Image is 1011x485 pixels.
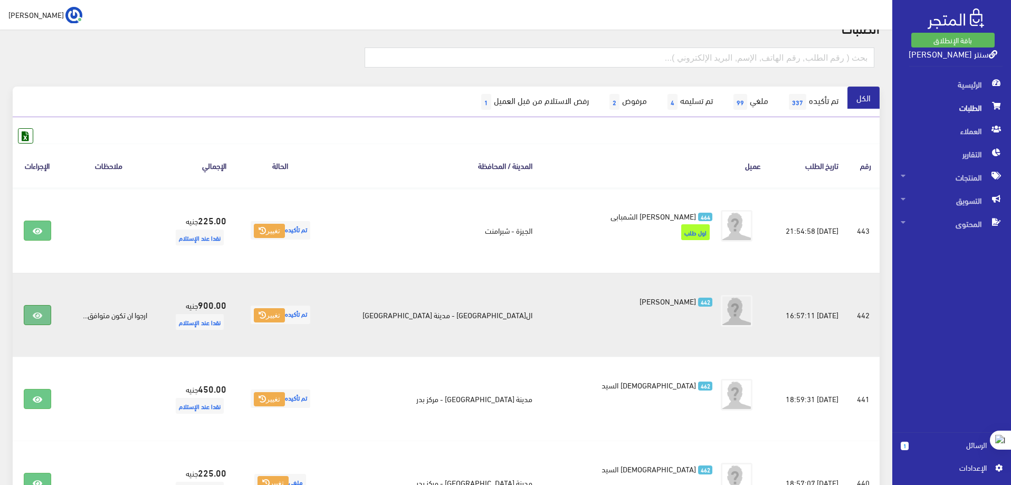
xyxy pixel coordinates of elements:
[558,210,712,222] a: 464 [PERSON_NAME] الشمبابي
[326,188,541,273] td: الجيزة - شبرامنت
[156,188,235,273] td: جنيه
[251,306,310,324] span: تم تأكيده
[558,295,712,307] a: 442 [PERSON_NAME]
[901,442,909,450] span: 1
[62,144,156,187] th: ملاحظات
[847,357,880,441] td: 441
[667,94,678,110] span: 4
[13,144,62,187] th: الإجراءات
[847,188,880,273] td: 443
[198,298,226,311] strong: 900.00
[65,7,82,24] img: ...
[892,73,1011,96] a: الرئيسية
[721,295,752,327] img: avatar.png
[909,462,986,473] span: اﻹعدادات
[541,144,769,187] th: عميل
[698,213,712,222] span: 464
[176,314,224,330] span: نقدا عند الإستلام
[62,273,156,357] td: ارجوا ان تكون متوافق...
[901,439,1003,462] a: 1 الرسائل
[598,87,656,117] a: مرفوض2
[254,308,285,323] button: تغيير
[254,224,285,239] button: تغيير
[847,144,880,187] th: رقم
[602,377,696,392] span: [DEMOGRAPHIC_DATA] السيد
[558,463,712,474] a: 462 [DEMOGRAPHIC_DATA] السيد
[698,298,712,307] span: 442
[901,96,1003,119] span: الطلبات
[901,142,1003,166] span: التقارير
[722,87,777,117] a: ملغي99
[847,273,880,357] td: 442
[176,230,224,245] span: نقدا عند الإستلام
[602,461,696,476] span: [DEMOGRAPHIC_DATA] السيد
[698,382,712,391] span: 462
[326,357,541,441] td: مدينة [GEOGRAPHIC_DATA] - مركز بدر
[789,94,806,110] span: 337
[892,212,1011,235] a: المحتوى
[326,273,541,357] td: ال[GEOGRAPHIC_DATA] - مدينة [GEOGRAPHIC_DATA]
[928,8,984,29] img: .
[198,465,226,479] strong: 225.00
[733,94,747,110] span: 99
[769,144,847,187] th: تاريخ الطلب
[769,273,847,357] td: [DATE] 16:57:11
[481,94,491,110] span: 1
[609,94,619,110] span: 2
[8,6,82,23] a: ... [PERSON_NAME]
[198,382,226,395] strong: 450.00
[901,462,1003,479] a: اﻹعدادات
[917,439,987,451] span: الرسائل
[901,189,1003,212] span: التسويق
[254,392,285,407] button: تغيير
[156,357,235,441] td: جنيه
[721,379,752,411] img: avatar.png
[251,221,310,240] span: تم تأكيده
[176,398,224,414] span: نقدا عند الإستلام
[892,142,1011,166] a: التقارير
[8,8,64,21] span: [PERSON_NAME]
[909,46,997,61] a: سنتر [PERSON_NAME]
[698,465,712,474] span: 462
[656,87,722,117] a: تم تسليمه4
[901,166,1003,189] span: المنتجات
[198,213,226,227] strong: 225.00
[156,273,235,357] td: جنيه
[892,96,1011,119] a: الطلبات
[892,166,1011,189] a: المنتجات
[251,389,310,408] span: تم تأكيده
[470,87,598,117] a: رفض الاستلام من قبل العميل1
[326,144,541,187] th: المدينة / المحافظة
[640,293,696,308] span: [PERSON_NAME]
[769,357,847,441] td: [DATE] 18:59:31
[901,119,1003,142] span: العملاء
[901,212,1003,235] span: المحتوى
[721,210,752,242] img: avatar.png
[156,144,235,187] th: اﻹجمالي
[892,119,1011,142] a: العملاء
[777,87,847,117] a: تم تأكيده337
[611,208,696,223] span: [PERSON_NAME] الشمبابي
[365,47,875,68] input: بحث ( رقم الطلب, رقم الهاتف, الإسم, البريد اﻹلكتروني )...
[769,188,847,273] td: [DATE] 21:54:58
[558,379,712,391] a: 462 [DEMOGRAPHIC_DATA] السيد
[235,144,326,187] th: الحالة
[13,413,53,453] iframe: Drift Widget Chat Controller
[681,224,710,240] span: اول طلب
[847,87,880,109] a: الكل
[911,33,995,47] a: باقة الإنطلاق
[901,73,1003,96] span: الرئيسية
